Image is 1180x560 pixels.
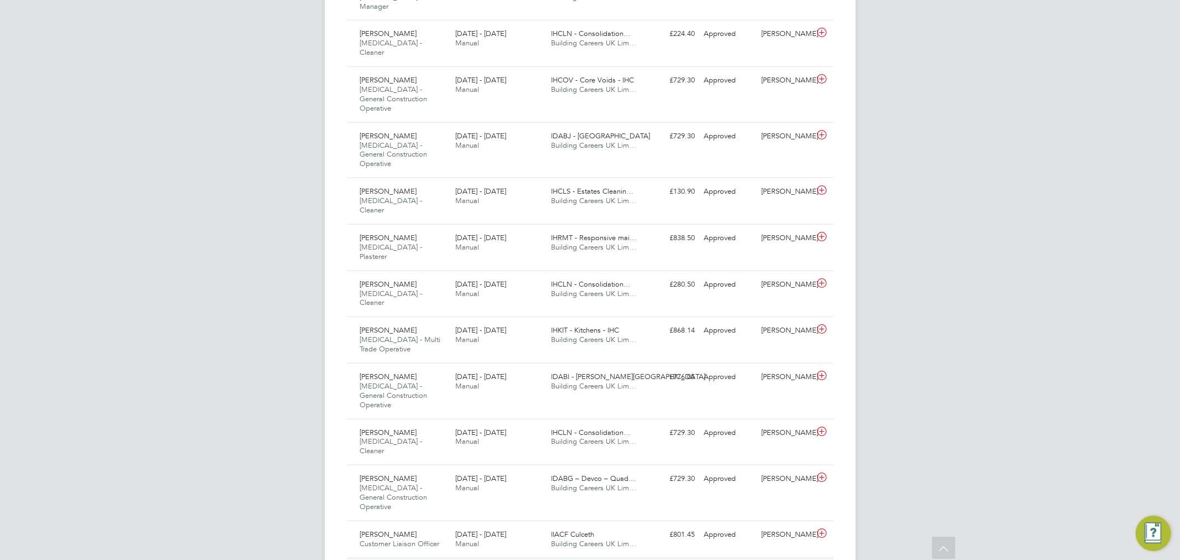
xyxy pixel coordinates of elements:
span: Manual [455,437,479,446]
span: Manual [455,196,479,205]
div: Approved [700,183,757,201]
span: Building Careers UK Lim… [551,437,636,446]
span: [DATE] - [DATE] [455,75,506,85]
div: Approved [700,470,757,488]
div: [PERSON_NAME] [757,470,814,488]
div: £801.45 [642,526,700,544]
span: Building Careers UK Lim… [551,38,636,48]
div: £776.05 [642,368,700,386]
span: [DATE] - [DATE] [455,233,506,242]
div: Approved [700,322,757,340]
div: Approved [700,229,757,247]
div: £868.14 [642,322,700,340]
div: Approved [700,526,757,544]
span: Manual [455,38,479,48]
span: [MEDICAL_DATA] - General Construction Operative [360,141,428,169]
span: Manual [455,85,479,94]
div: £838.50 [642,229,700,247]
span: Building Careers UK Lim… [551,539,636,548]
span: [MEDICAL_DATA] - General Construction Operative [360,483,428,511]
span: IHCLN - Consolidation… [551,29,631,38]
div: [PERSON_NAME] [757,71,814,90]
div: Approved [700,424,757,442]
div: [PERSON_NAME] [757,526,814,544]
span: Building Careers UK Lim… [551,242,636,252]
span: Manual [455,242,479,252]
span: Building Careers UK Lim… [551,483,636,492]
span: Building Careers UK Lim… [551,289,636,298]
div: £729.30 [642,424,700,442]
span: [DATE] - [DATE] [455,279,506,289]
div: [PERSON_NAME] [757,368,814,386]
span: IHRMT - Responsive mai… [551,233,637,242]
span: [MEDICAL_DATA] - Cleaner [360,289,423,308]
span: [PERSON_NAME] [360,186,417,196]
span: [PERSON_NAME] [360,325,417,335]
div: Approved [700,368,757,386]
span: [MEDICAL_DATA] - General Construction Operative [360,381,428,409]
span: [DATE] - [DATE] [455,530,506,539]
div: £224.40 [642,25,700,43]
span: IIACF Culceth [551,530,594,539]
span: [PERSON_NAME] [360,29,417,38]
span: Building Careers UK Lim… [551,85,636,94]
span: [MEDICAL_DATA] - General Construction Operative [360,85,428,113]
span: Manual [455,141,479,150]
div: £729.30 [642,71,700,90]
span: [PERSON_NAME] [360,75,417,85]
span: Manual [455,539,479,548]
span: [DATE] - [DATE] [455,29,506,38]
span: [PERSON_NAME] [360,233,417,242]
div: Approved [700,276,757,294]
span: Building Careers UK Lim… [551,196,636,205]
span: [MEDICAL_DATA] - Cleaner [360,38,423,57]
div: Approved [700,71,757,90]
span: Building Careers UK Lim… [551,381,636,391]
span: [DATE] - [DATE] [455,372,506,381]
span: Building Careers UK Lim… [551,141,636,150]
div: Approved [700,25,757,43]
span: IDABG – Devco – Quad… [551,474,636,483]
span: [DATE] - [DATE] [455,428,506,437]
span: [PERSON_NAME] [360,279,417,289]
div: [PERSON_NAME] [757,276,814,294]
span: [PERSON_NAME] [360,131,417,141]
span: Manual [455,335,479,344]
div: [PERSON_NAME] [757,25,814,43]
span: IDABI - [PERSON_NAME][GEOGRAPHIC_DATA] [551,372,705,381]
div: [PERSON_NAME] [757,229,814,247]
span: Manual [455,289,479,298]
span: [PERSON_NAME] [360,530,417,539]
span: [PERSON_NAME] [360,428,417,437]
span: [DATE] - [DATE] [455,131,506,141]
span: [DATE] - [DATE] [455,474,506,483]
span: IDABJ - [GEOGRAPHIC_DATA] [551,131,650,141]
span: Manual [455,483,479,492]
div: £280.50 [642,276,700,294]
span: IHCLS - Estates Cleanin… [551,186,633,196]
span: Building Careers UK Lim… [551,335,636,344]
span: IHCOV - Core Voids - IHC [551,75,634,85]
div: £729.30 [642,470,700,488]
div: [PERSON_NAME] [757,424,814,442]
button: Engage Resource Center [1136,516,1171,551]
div: [PERSON_NAME] [757,322,814,340]
span: IHCLN - Consolidation… [551,428,631,437]
div: [PERSON_NAME] [757,183,814,201]
span: [PERSON_NAME] [360,474,417,483]
span: [PERSON_NAME] [360,372,417,381]
span: IHKIT - Kitchens - IHC [551,325,619,335]
span: Manual [455,381,479,391]
span: [MEDICAL_DATA] - Cleaner [360,437,423,455]
div: £130.90 [642,183,700,201]
div: Approved [700,127,757,146]
span: [MEDICAL_DATA] - Cleaner [360,196,423,215]
span: [MEDICAL_DATA] - Multi Trade Operative [360,335,441,354]
span: [MEDICAL_DATA] - Plasterer [360,242,423,261]
div: £729.30 [642,127,700,146]
div: [PERSON_NAME] [757,127,814,146]
span: IHCLN - Consolidation… [551,279,631,289]
span: [DATE] - [DATE] [455,186,506,196]
span: Customer Liaison Officer [360,539,440,548]
span: [DATE] - [DATE] [455,325,506,335]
